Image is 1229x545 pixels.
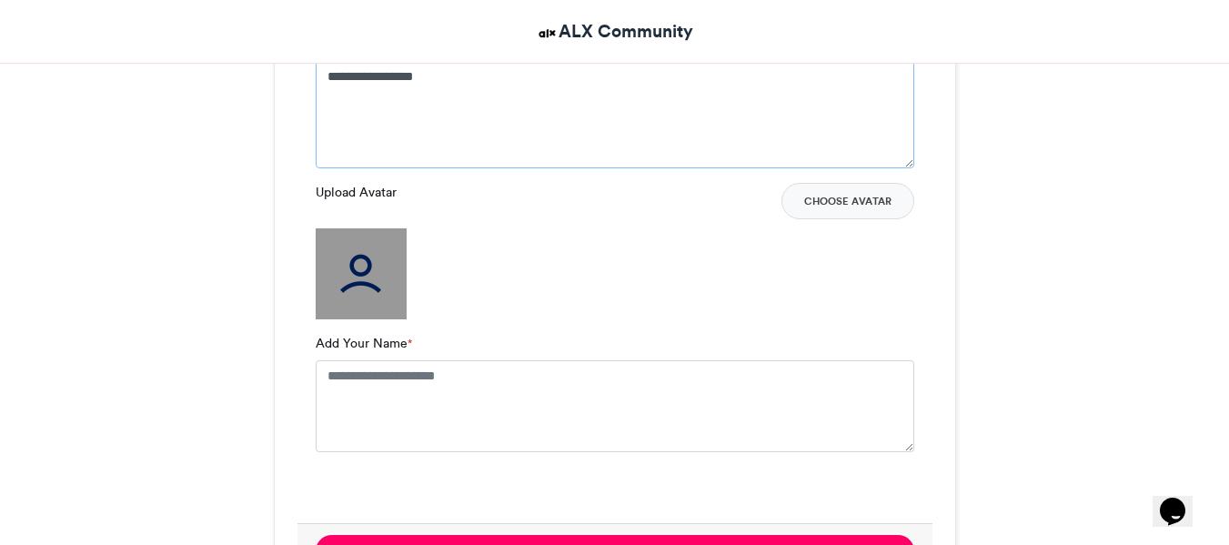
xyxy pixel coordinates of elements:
img: ALX Community [536,22,559,45]
label: Add Your Name [316,334,412,353]
label: Upload Avatar [316,183,397,202]
img: user_filled.png [316,228,407,319]
a: ALX Community [536,18,693,45]
button: Choose Avatar [781,183,914,219]
iframe: chat widget [1153,472,1211,527]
